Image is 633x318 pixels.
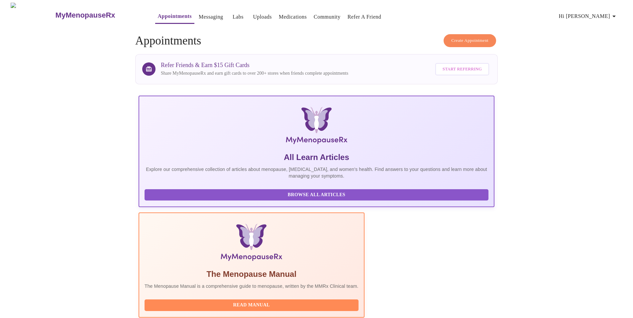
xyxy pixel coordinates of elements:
button: Refer a Friend [345,10,384,24]
img: MyMenopauseRx Logo [198,107,435,147]
a: Read Manual [145,302,360,307]
a: Messaging [199,12,223,22]
a: Browse All Articles [145,192,490,197]
a: Medications [279,12,307,22]
img: MyMenopauseRx Logo [11,3,54,28]
button: Create Appointment [444,34,496,47]
span: Browse All Articles [151,191,482,199]
a: MyMenopauseRx [54,4,142,27]
button: Medications [276,10,309,24]
a: Refer a Friend [348,12,381,22]
h3: MyMenopauseRx [55,11,115,20]
a: Appointments [158,12,192,21]
a: Labs [233,12,244,22]
p: Explore our comprehensive collection of articles about menopause, [MEDICAL_DATA], and women's hea... [145,166,488,179]
button: Browse All Articles [145,189,488,201]
button: Start Referring [435,63,489,75]
img: Menopause Manual [178,224,324,264]
span: Create Appointment [451,37,488,44]
a: Community [314,12,341,22]
h3: Refer Friends & Earn $15 Gift Cards [161,62,348,69]
button: Labs [227,10,249,24]
a: Uploads [253,12,272,22]
span: Start Referring [443,65,482,73]
span: Hi [PERSON_NAME] [559,12,618,21]
h5: The Menopause Manual [145,269,359,279]
h5: All Learn Articles [145,152,488,163]
p: The Menopause Manual is a comprehensive guide to menopause, written by the MMRx Clinical team. [145,283,359,289]
span: Read Manual [151,301,352,309]
p: Share MyMenopauseRx and earn gift cards to over 200+ stores when friends complete appointments [161,70,348,77]
button: Hi [PERSON_NAME] [556,10,621,23]
button: Community [311,10,343,24]
button: Appointments [155,10,194,24]
a: Start Referring [434,60,491,79]
button: Uploads [250,10,274,24]
button: Read Manual [145,299,359,311]
button: Messaging [196,10,226,24]
h4: Appointments [135,34,498,47]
